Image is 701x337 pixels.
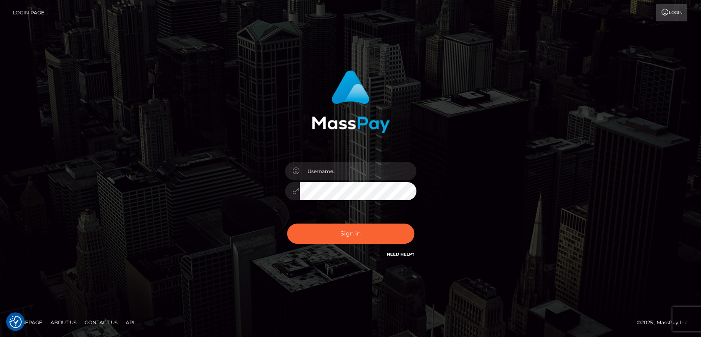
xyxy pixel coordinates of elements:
button: Sign in [287,224,414,244]
img: Revisit consent button [9,316,22,328]
a: Login [656,4,687,21]
img: MassPay Login [312,70,390,133]
a: Need Help? [387,252,414,257]
a: API [122,316,138,329]
a: About Us [47,316,80,329]
a: Contact Us [81,316,121,329]
div: © 2025 , MassPay Inc. [637,318,695,327]
button: Consent Preferences [9,316,22,328]
a: Login Page [13,4,44,21]
a: Homepage [9,316,46,329]
input: Username... [300,162,416,180]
